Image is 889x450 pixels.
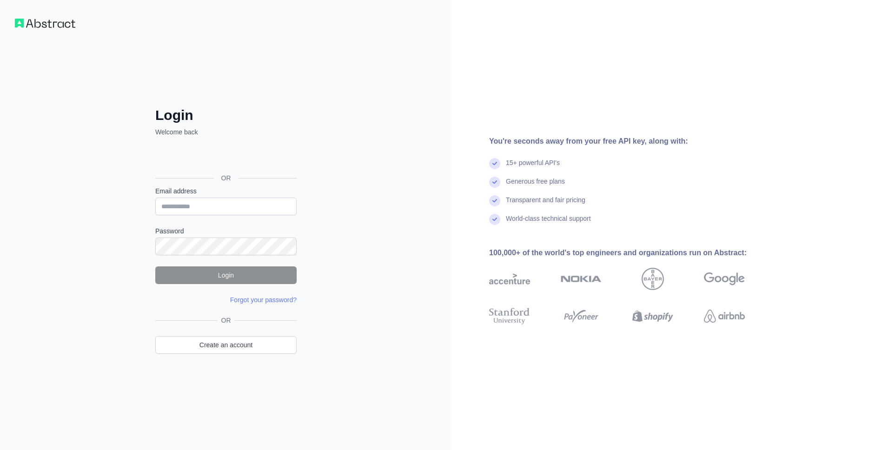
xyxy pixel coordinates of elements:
img: check mark [489,214,500,225]
label: Password [155,226,297,236]
img: check mark [489,177,500,188]
img: nokia [561,268,602,290]
img: shopify [632,306,673,326]
span: OR [214,173,239,183]
img: check mark [489,158,500,169]
span: OR [218,316,235,325]
div: 15+ powerful API's [506,158,560,177]
div: Generous free plans [506,177,565,195]
div: 100,000+ of the world's top engineers and organizations run on Abstract: [489,247,775,258]
img: Workflow [15,19,75,28]
iframe: Кнопка "Войти с аккаунтом Google" [151,147,299,167]
h2: Login [155,107,297,124]
div: You're seconds away from your free API key, along with: [489,136,775,147]
div: Transparent and fair pricing [506,195,585,214]
p: Welcome back [155,127,297,137]
img: google [704,268,745,290]
a: Forgot your password? [230,296,297,304]
img: airbnb [704,306,745,326]
div: World-class technical support [506,214,591,232]
button: Login [155,266,297,284]
img: check mark [489,195,500,206]
label: Email address [155,186,297,196]
img: stanford university [489,306,530,326]
img: bayer [642,268,664,290]
img: payoneer [561,306,602,326]
img: accenture [489,268,530,290]
a: Create an account [155,336,297,354]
